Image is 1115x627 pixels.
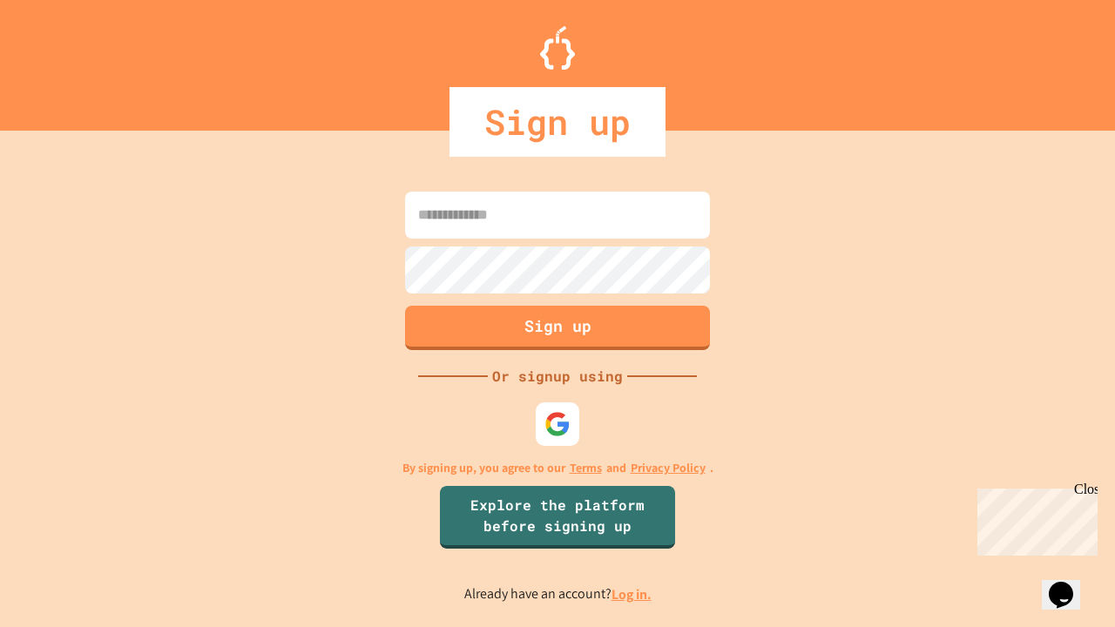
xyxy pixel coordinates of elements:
[540,26,575,70] img: Logo.svg
[405,306,710,350] button: Sign up
[970,482,1098,556] iframe: chat widget
[464,583,652,605] p: Already have an account?
[440,486,675,549] a: Explore the platform before signing up
[449,87,666,157] div: Sign up
[612,585,652,603] a: Log in.
[631,459,706,477] a: Privacy Policy
[544,411,571,437] img: google-icon.svg
[7,7,120,111] div: Chat with us now!Close
[1042,557,1098,610] iframe: chat widget
[488,366,627,387] div: Or signup using
[570,459,602,477] a: Terms
[402,459,713,477] p: By signing up, you agree to our and .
